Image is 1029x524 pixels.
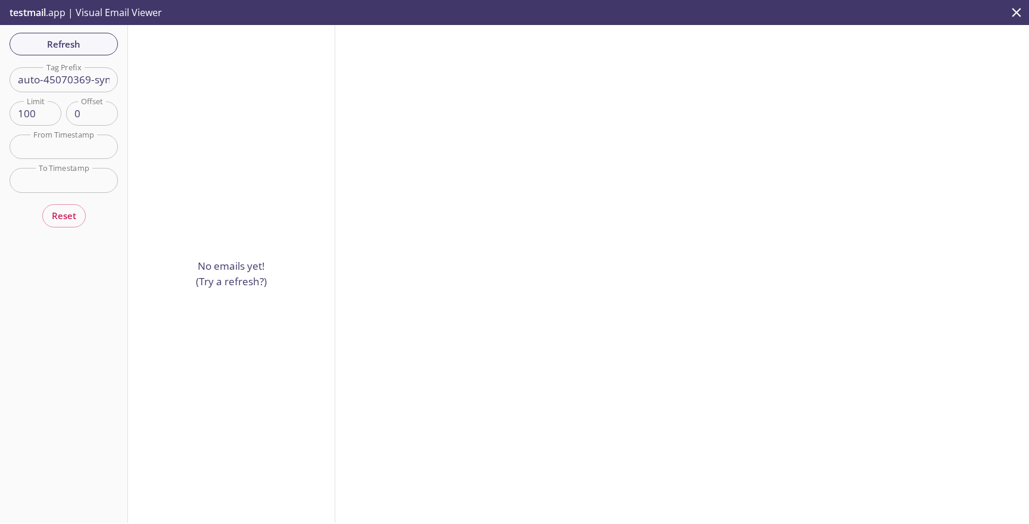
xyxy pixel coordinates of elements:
span: Reset [52,208,76,223]
button: Reset [42,204,86,227]
span: testmail [10,6,46,19]
p: No emails yet! (Try a refresh?) [196,258,267,289]
button: Refresh [10,33,118,55]
span: Refresh [19,36,108,52]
